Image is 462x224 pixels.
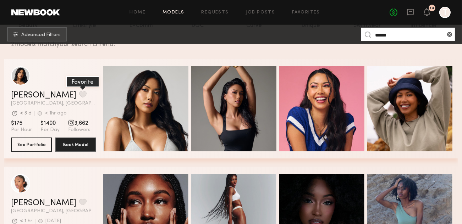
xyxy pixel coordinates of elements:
[11,127,32,133] span: Per Hour
[68,127,90,133] span: Followers
[11,138,52,152] button: See Portfolio
[21,33,61,38] span: Advanced Filters
[11,199,76,207] a: [PERSON_NAME]
[20,111,32,116] div: < 3 d
[292,10,320,15] a: Favorites
[11,209,96,214] span: [GEOGRAPHIC_DATA], [GEOGRAPHIC_DATA]
[130,10,146,15] a: Home
[430,6,434,10] div: 14
[20,219,32,224] div: < 1 hr
[11,120,32,127] span: $175
[246,10,275,15] a: Job Posts
[7,27,67,41] button: Advanced Filters
[163,10,184,15] a: Models
[68,120,90,127] span: 3,662
[40,120,60,127] span: $1400
[40,127,60,133] span: Per Day
[439,7,451,18] a: T
[11,101,96,106] span: [GEOGRAPHIC_DATA], [GEOGRAPHIC_DATA]
[55,138,96,152] button: Book Model
[45,111,67,116] div: < 1hr ago
[202,10,229,15] a: Requests
[45,219,61,224] div: [DATE]
[11,91,76,100] a: [PERSON_NAME]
